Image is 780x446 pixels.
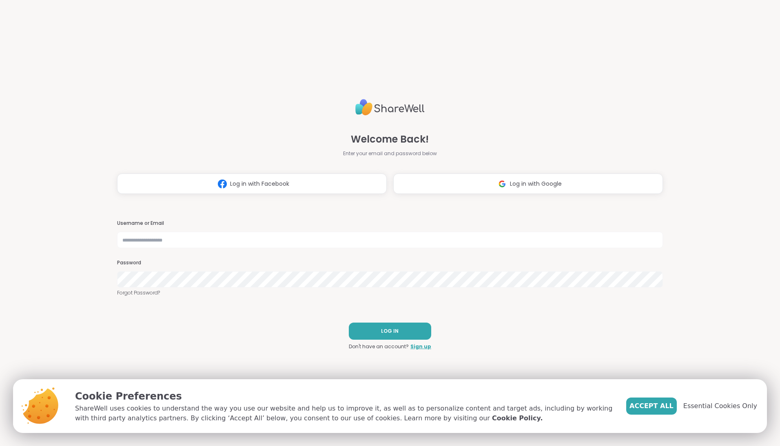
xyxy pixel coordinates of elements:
[215,176,230,191] img: ShareWell Logomark
[349,323,431,340] button: LOG IN
[117,259,663,266] h3: Password
[492,413,543,423] a: Cookie Policy.
[230,180,289,188] span: Log in with Facebook
[117,289,663,297] a: Forgot Password?
[626,398,677,415] button: Accept All
[351,132,429,147] span: Welcome Back!
[117,220,663,227] h3: Username or Email
[75,389,613,404] p: Cookie Preferences
[410,343,431,350] a: Sign up
[349,343,409,350] span: Don't have an account?
[343,150,437,157] span: Enter your email and password below
[393,174,663,194] button: Log in with Google
[683,401,757,411] span: Essential Cookies Only
[117,174,387,194] button: Log in with Facebook
[381,327,399,335] span: LOG IN
[75,404,613,423] p: ShareWell uses cookies to understand the way you use our website and help us to improve it, as we...
[629,401,674,411] span: Accept All
[510,180,562,188] span: Log in with Google
[355,96,425,119] img: ShareWell Logo
[494,176,510,191] img: ShareWell Logomark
